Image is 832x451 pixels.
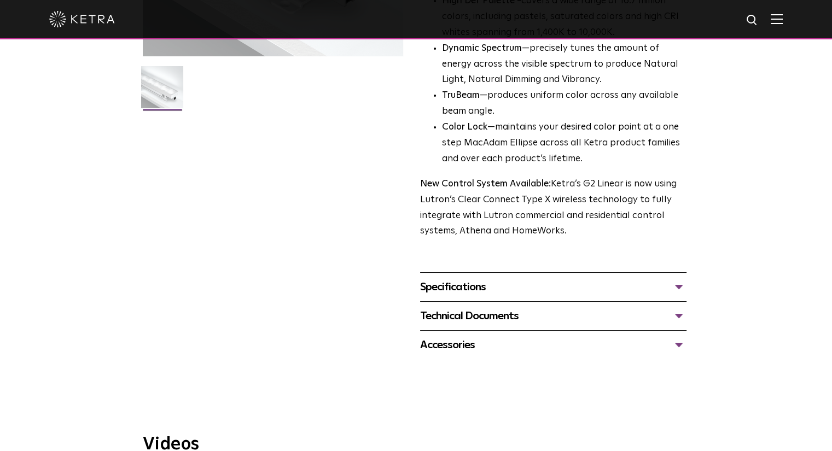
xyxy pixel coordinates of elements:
strong: Color Lock [442,122,487,132]
p: Ketra’s G2 Linear is now using Lutron’s Clear Connect Type X wireless technology to fully integra... [420,177,686,240]
div: Specifications [420,278,686,296]
div: Accessories [420,336,686,354]
img: search icon [746,14,759,27]
div: Technical Documents [420,307,686,325]
li: —maintains your desired color point at a one step MacAdam Ellipse across all Ketra product famili... [442,120,686,167]
img: Hamburger%20Nav.svg [771,14,783,24]
strong: New Control System Available: [420,179,551,189]
img: ketra-logo-2019-white [49,11,115,27]
li: —produces uniform color across any available beam angle. [442,88,686,120]
li: —precisely tunes the amount of energy across the visible spectrum to produce Natural Light, Natur... [442,41,686,89]
strong: Dynamic Spectrum [442,44,522,53]
strong: TruBeam [442,91,480,100]
img: G2-Linear-2021-Web-Square [141,66,183,116]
